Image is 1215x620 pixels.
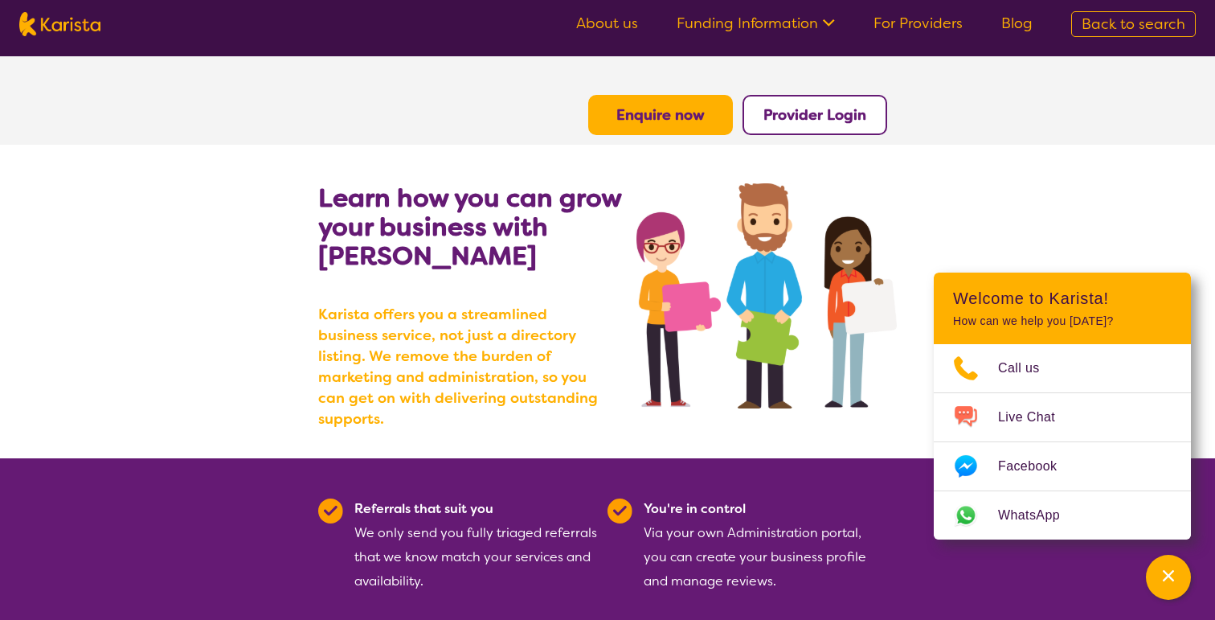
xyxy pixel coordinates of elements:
a: About us [576,14,638,33]
a: Back to search [1071,11,1196,37]
a: Provider Login [763,105,866,125]
p: How can we help you [DATE]? [953,314,1172,328]
a: For Providers [873,14,963,33]
span: Facebook [998,454,1076,478]
a: Blog [1001,14,1033,33]
button: Channel Menu [1146,555,1191,600]
span: WhatsApp [998,503,1079,528]
img: Tick [607,499,632,524]
div: Via your own Administration portal, you can create your business profile and manage reviews. [644,497,887,593]
span: Call us [998,356,1059,380]
span: Live Chat [998,405,1074,429]
img: Karista logo [19,12,100,36]
img: Tick [318,499,343,524]
b: Referrals that suit you [354,500,493,517]
button: Enquire now [588,95,733,135]
ul: Choose channel [934,344,1191,540]
img: grow your business with Karista [636,183,897,409]
div: We only send you fully triaged referrals that we know match your services and availability. [354,497,598,593]
div: Channel Menu [934,273,1191,540]
h2: Welcome to Karista! [953,289,1172,308]
b: Karista offers you a streamlined business service, not just a directory listing. We remove the bu... [318,304,607,429]
a: Web link opens in a new tab. [934,491,1191,540]
span: Back to search [1082,14,1185,34]
a: Funding Information [677,14,835,33]
b: You're in control [644,500,746,517]
button: Provider Login [742,95,887,135]
a: Enquire now [616,105,705,125]
b: Learn how you can grow your business with [PERSON_NAME] [318,181,621,273]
